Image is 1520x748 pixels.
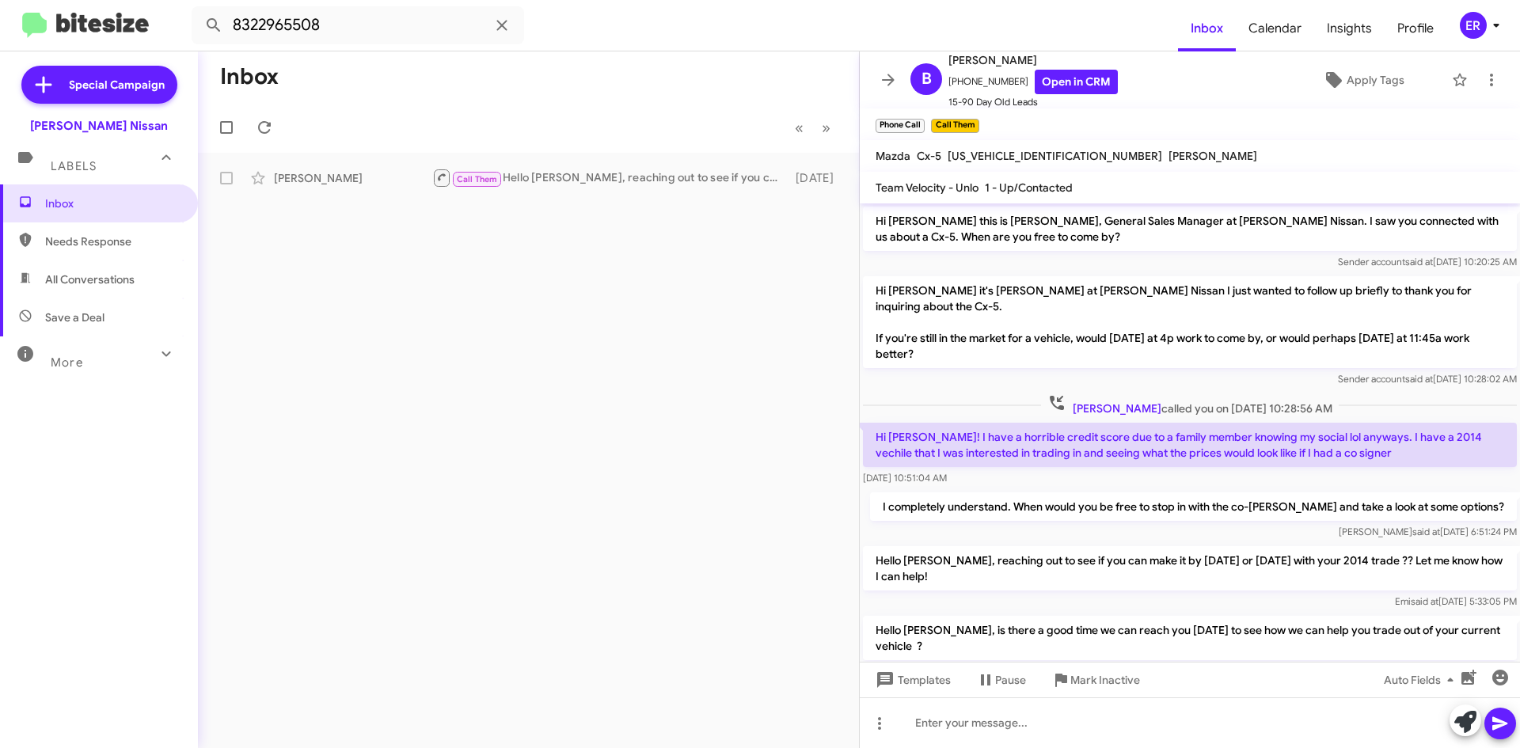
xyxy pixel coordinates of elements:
span: Needs Response [45,234,180,249]
nav: Page navigation example [786,112,840,144]
div: [PERSON_NAME] Nissan [30,118,168,134]
a: Calendar [1236,6,1314,51]
span: Templates [872,666,951,694]
span: Pause [995,666,1026,694]
div: [PERSON_NAME] [274,170,432,186]
p: I completely understand. When would you be free to stop in with the co-[PERSON_NAME] and take a l... [870,492,1517,521]
h1: Inbox [220,64,279,89]
a: Inbox [1178,6,1236,51]
button: Next [812,112,840,144]
span: Call Them [457,174,498,184]
button: ER [1446,12,1503,39]
span: « [795,118,804,138]
input: Search [192,6,524,44]
div: ER [1460,12,1487,39]
span: » [822,118,830,138]
span: [PERSON_NAME] [1073,401,1161,416]
span: [US_VEHICLE_IDENTIFICATION_NUMBER] [948,149,1162,163]
span: said at [1405,373,1433,385]
button: Previous [785,112,813,144]
span: Save a Deal [45,309,104,325]
a: Special Campaign [21,66,177,104]
span: called you on [DATE] 10:28:56 AM [1041,393,1339,416]
span: [DATE] 10:51:04 AM [863,472,947,484]
small: Phone Call [876,119,925,133]
button: Pause [963,666,1039,694]
span: All Conversations [45,271,135,287]
button: Mark Inactive [1039,666,1153,694]
span: Mark Inactive [1070,666,1140,694]
span: [PERSON_NAME] [1168,149,1257,163]
span: Team Velocity - Unlo [876,180,978,195]
span: Mazda [876,149,910,163]
div: Hello [PERSON_NAME], reaching out to see if you can make it by [DATE] or [DATE] with your 2014 tr... [432,168,788,188]
span: Sender account [DATE] 10:20:25 AM [1338,256,1517,268]
span: said at [1411,595,1438,607]
button: Apply Tags [1282,66,1444,94]
a: Open in CRM [1035,70,1118,94]
button: Templates [860,666,963,694]
span: said at [1405,256,1433,268]
p: Hello [PERSON_NAME], is there a good time we can reach you [DATE] to see how we can help you trad... [863,616,1517,660]
button: Auto Fields [1371,666,1472,694]
span: [PHONE_NUMBER] [948,70,1118,94]
span: Labels [51,159,97,173]
span: 15-90 Day Old Leads [948,94,1118,110]
p: Hi [PERSON_NAME] this is [PERSON_NAME], General Sales Manager at [PERSON_NAME] Nissan. I saw you ... [863,207,1517,251]
div: [DATE] [788,170,846,186]
span: B [921,66,932,92]
span: Apply Tags [1347,66,1404,94]
span: Cx-5 [917,149,941,163]
span: 1 - Up/Contacted [985,180,1073,195]
a: Insights [1314,6,1385,51]
span: Auto Fields [1384,666,1460,694]
span: [PERSON_NAME] [DATE] 6:51:24 PM [1339,526,1517,537]
span: [PERSON_NAME] [948,51,1118,70]
span: Inbox [45,196,180,211]
p: Hi [PERSON_NAME] it's [PERSON_NAME] at [PERSON_NAME] Nissan I just wanted to follow up briefly to... [863,276,1517,368]
span: Special Campaign [69,77,165,93]
span: said at [1412,526,1440,537]
span: More [51,355,83,370]
p: Hi [PERSON_NAME]! I have a horrible credit score due to a family member knowing my social lol any... [863,423,1517,467]
span: Sender account [DATE] 10:28:02 AM [1338,373,1517,385]
span: Emi [DATE] 5:33:05 PM [1395,595,1517,607]
a: Profile [1385,6,1446,51]
small: Call Them [931,119,978,133]
p: Hello [PERSON_NAME], reaching out to see if you can make it by [DATE] or [DATE] with your 2014 tr... [863,546,1517,590]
